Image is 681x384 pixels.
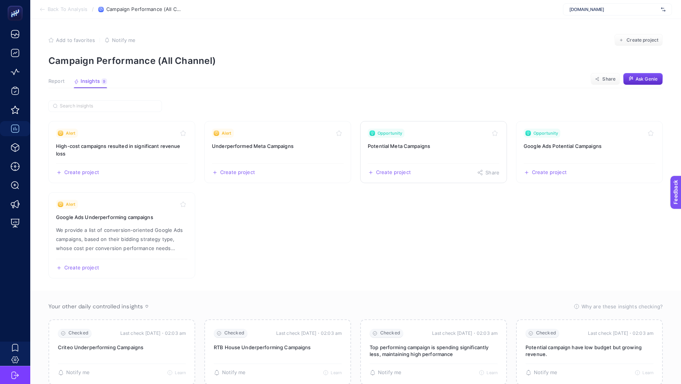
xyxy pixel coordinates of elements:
[378,370,401,376] span: Notify me
[432,330,498,337] time: Last check [DATE]・02:03 am
[569,6,658,12] span: [DOMAIN_NAME]
[627,37,658,43] span: Create project
[5,2,29,8] span: Feedback
[220,169,255,176] span: Create project
[64,169,99,176] span: Create project
[60,103,157,109] input: Search
[479,370,498,375] button: Learn
[588,330,653,337] time: Last check [DATE]・02:03 am
[360,121,507,183] a: View insight titled
[204,121,351,183] a: View insight titled
[66,201,76,207] span: Alert
[370,344,498,358] p: Top performing campaign is spending significantly less, maintaining high performance
[334,129,344,138] button: Toggle favorite
[614,34,663,46] button: Create project
[56,169,99,176] button: Create a new project based on this insight
[56,225,188,253] p: Insight description
[487,370,498,375] span: Learn
[602,76,616,82] span: Share
[56,142,188,157] h3: Insight title
[490,129,499,138] button: Toggle favorite
[661,6,665,13] img: svg%3e
[48,37,95,43] button: Add to favorites
[106,6,182,12] span: Campaign Performance (All Channel)
[526,344,653,358] p: Potential campaign have low budget but growing revenue.
[58,344,186,351] p: Criteo Underperforming Campaigns
[175,370,186,375] span: Learn
[179,129,188,138] button: Toggle favorite
[66,370,90,376] span: Notify me
[48,192,195,278] a: View insight titled We provide a list of conversion-oriented Google Ads campaigns, based on their...
[179,200,188,209] button: Toggle favorite
[636,76,658,82] span: Ask Genie
[646,129,655,138] button: Toggle favorite
[276,330,342,337] time: Last check [DATE]・02:03 am
[56,37,95,43] span: Add to favorites
[48,55,663,66] p: Campaign Performance (All Channel)
[623,73,663,85] button: Ask Genie
[56,213,188,221] h3: Insight title
[212,142,344,150] h3: Insight title
[368,169,411,176] button: Create a new project based on this insight
[477,169,499,176] button: Share this insight
[533,130,558,136] span: Opportunity
[524,142,655,150] h3: Insight title
[524,169,567,176] button: Create a new project based on this insight
[591,73,620,85] button: Share
[323,370,342,375] button: Learn
[516,121,663,183] a: View insight titled
[581,303,663,310] span: Why are these insights checking?
[120,330,186,337] time: Last check [DATE]・02:03 am
[58,370,90,376] button: Notify me
[56,265,99,271] button: Create a new project based on this insight
[642,370,653,375] span: Learn
[526,370,557,376] button: Notify me
[92,6,94,12] span: /
[48,78,65,84] span: Report
[48,121,195,183] a: View insight titled
[48,303,143,310] span: Your other daily controlled insights
[48,121,663,278] section: Insight Packages
[167,370,186,375] button: Learn
[380,330,400,336] span: Checked
[101,78,107,84] div: 9
[222,130,232,136] span: Alert
[368,142,499,150] h3: Insight title
[370,370,401,376] button: Notify me
[331,370,342,375] span: Learn
[534,370,557,376] span: Notify me
[212,169,255,176] button: Create a new project based on this insight
[485,169,499,176] span: Share
[214,370,246,376] button: Notify me
[68,330,89,336] span: Checked
[635,370,653,375] button: Learn
[536,330,556,336] span: Checked
[376,169,411,176] span: Create project
[48,6,87,12] span: Back To Analysis
[104,37,135,43] button: Notify me
[66,130,76,136] span: Alert
[81,78,100,84] span: Insights
[112,37,135,43] span: Notify me
[214,344,342,351] p: RTB House Underperforming Campaigns
[532,169,567,176] span: Create project
[64,265,99,271] span: Create project
[222,370,246,376] span: Notify me
[224,330,244,336] span: Checked
[378,130,402,136] span: Opportunity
